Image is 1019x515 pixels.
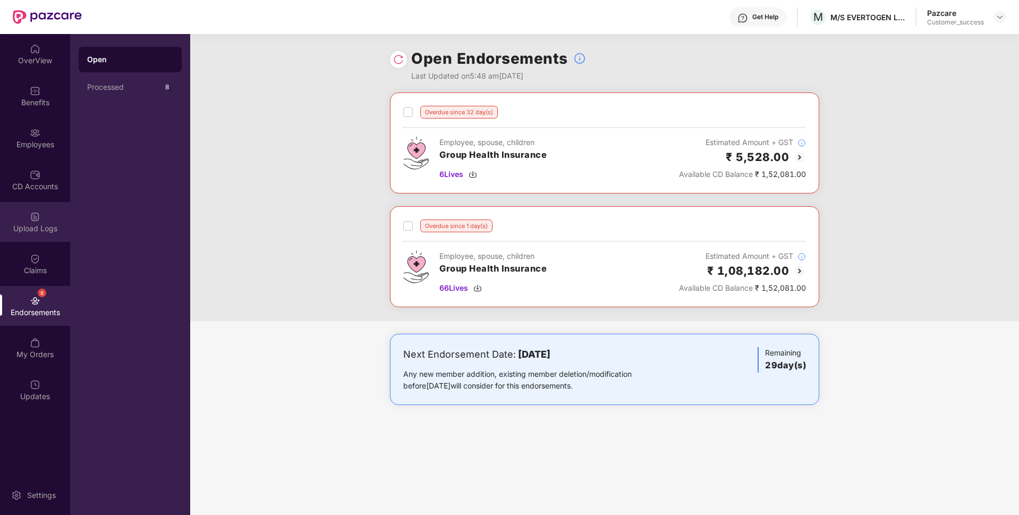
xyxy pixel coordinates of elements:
[30,337,40,348] img: svg+xml;base64,PHN2ZyBpZD0iTXlfT3JkZXJzIiBkYXRhLW5hbWU9Ik15IE9yZGVycyIgeG1sbnM9Imh0dHA6Ly93d3cudz...
[87,54,173,65] div: Open
[707,262,789,280] h2: ₹ 1,08,182.00
[469,170,477,179] img: svg+xml;base64,PHN2ZyBpZD0iRG93bmxvYWQtMzJ4MzIiIHhtbG5zPSJodHRwOi8vd3d3LnczLm9yZy8yMDAwL3N2ZyIgd2...
[30,254,40,264] img: svg+xml;base64,PHN2ZyBpZD0iQ2xhaW0iIHhtbG5zPSJodHRwOi8vd3d3LnczLm9yZy8yMDAwL3N2ZyIgd2lkdGg9IjIwIi...
[403,368,665,392] div: Any new member addition, existing member deletion/modification before [DATE] will consider for th...
[11,490,22,501] img: svg+xml;base64,PHN2ZyBpZD0iU2V0dGluZy0yMHgyMCIgeG1sbnM9Imh0dHA6Ly93d3cudzMub3JnLzIwMDAvc3ZnIiB3aW...
[30,86,40,96] img: svg+xml;base64,PHN2ZyBpZD0iQmVuZWZpdHMiIHhtbG5zPSJodHRwOi8vd3d3LnczLm9yZy8yMDAwL3N2ZyIgd2lkdGg9Ij...
[411,70,586,82] div: Last Updated on 5:48 am[DATE]
[30,212,40,222] img: svg+xml;base64,PHN2ZyBpZD0iVXBsb2FkX0xvZ3MiIGRhdGEtbmFtZT0iVXBsb2FkIExvZ3MiIHhtbG5zPSJodHRwOi8vd3...
[160,81,173,94] div: 8
[38,289,46,297] div: 8
[403,137,429,170] img: svg+xml;base64,PHN2ZyB4bWxucz0iaHR0cDovL3d3dy53My5vcmcvMjAwMC9zdmciIHdpZHRoPSI0Ny43MTQiIGhlaWdodD...
[24,490,59,501] div: Settings
[439,148,547,162] h3: Group Health Insurance
[420,106,498,119] div: Overdue since 32 day(s)
[439,137,547,148] div: Employee, spouse, children
[813,11,823,23] span: M
[87,83,160,91] div: Processed
[403,347,665,362] div: Next Endorsement Date:
[927,18,984,27] div: Customer_success
[13,10,82,24] img: New Pazcare Logo
[403,250,429,283] img: svg+xml;base64,PHN2ZyB4bWxucz0iaHR0cDovL3d3dy53My5vcmcvMjAwMC9zdmciIHdpZHRoPSI0Ny43MTQiIGhlaWdodD...
[439,262,547,276] h3: Group Health Insurance
[679,250,806,262] div: Estimated Amount + GST
[30,170,40,180] img: svg+xml;base64,PHN2ZyBpZD0iQ0RfQWNjb3VudHMiIGRhdGEtbmFtZT0iQ0QgQWNjb3VudHMiIHhtbG5zPSJodHRwOi8vd3...
[737,13,748,23] img: svg+xml;base64,PHN2ZyBpZD0iSGVscC0zMngzMiIgeG1sbnM9Imh0dHA6Ly93d3cudzMub3JnLzIwMDAvc3ZnIiB3aWR0aD...
[996,13,1004,21] img: svg+xml;base64,PHN2ZyBpZD0iRHJvcGRvd24tMzJ4MzIiIHhtbG5zPSJodHRwOi8vd3d3LnczLm9yZy8yMDAwL3N2ZyIgd2...
[726,148,789,166] h2: ₹ 5,528.00
[793,265,806,277] img: svg+xml;base64,PHN2ZyBpZD0iQmFjay0yMHgyMCIgeG1sbnM9Imh0dHA6Ly93d3cudzMub3JnLzIwMDAvc3ZnIiB3aWR0aD...
[679,283,753,292] span: Available CD Balance
[765,359,806,373] h3: 29 day(s)
[420,219,492,232] div: Overdue since 1 day(s)
[473,284,482,292] img: svg+xml;base64,PHN2ZyBpZD0iRG93bmxvYWQtMzJ4MzIiIHhtbG5zPSJodHRwOi8vd3d3LnczLm9yZy8yMDAwL3N2ZyIgd2...
[679,137,806,148] div: Estimated Amount + GST
[439,282,468,294] span: 66 Lives
[30,379,40,390] img: svg+xml;base64,PHN2ZyBpZD0iVXBkYXRlZCIgeG1sbnM9Imh0dHA6Ly93d3cudzMub3JnLzIwMDAvc3ZnIiB3aWR0aD0iMj...
[679,170,753,179] span: Available CD Balance
[573,52,586,65] img: svg+xml;base64,PHN2ZyBpZD0iSW5mb18tXzMyeDMyIiBkYXRhLW5hbWU9IkluZm8gLSAzMngzMiIgeG1sbnM9Imh0dHA6Ly...
[793,151,806,164] img: svg+xml;base64,PHN2ZyBpZD0iQmFjay0yMHgyMCIgeG1sbnM9Imh0dHA6Ly93d3cudzMub3JnLzIwMDAvc3ZnIiB3aWR0aD...
[30,44,40,54] img: svg+xml;base64,PHN2ZyBpZD0iSG9tZSIgeG1sbnM9Imh0dHA6Ly93d3cudzMub3JnLzIwMDAvc3ZnIiB3aWR0aD0iMjAiIG...
[439,168,463,180] span: 6 Lives
[411,47,568,70] h1: Open Endorsements
[30,296,40,306] img: svg+xml;base64,PHN2ZyBpZD0iRW5kb3JzZW1lbnRzIiB4bWxucz0iaHR0cDovL3d3dy53My5vcmcvMjAwMC9zdmciIHdpZH...
[752,13,778,21] div: Get Help
[393,54,404,65] img: svg+xml;base64,PHN2ZyBpZD0iUmVsb2FkLTMyeDMyIiB4bWxucz0iaHR0cDovL3d3dy53My5vcmcvMjAwMC9zdmciIHdpZH...
[830,12,905,22] div: M/S EVERTOGEN LIFE SCIENCES LIMITED
[758,347,806,373] div: Remaining
[679,168,806,180] div: ₹ 1,52,081.00
[679,282,806,294] div: ₹ 1,52,081.00
[439,250,547,262] div: Employee, spouse, children
[30,128,40,138] img: svg+xml;base64,PHN2ZyBpZD0iRW1wbG95ZWVzIiB4bWxucz0iaHR0cDovL3d3dy53My5vcmcvMjAwMC9zdmciIHdpZHRoPS...
[797,252,806,261] img: svg+xml;base64,PHN2ZyBpZD0iSW5mb18tXzMyeDMyIiBkYXRhLW5hbWU9IkluZm8gLSAzMngzMiIgeG1sbnM9Imh0dHA6Ly...
[927,8,984,18] div: Pazcare
[518,349,550,360] b: [DATE]
[797,139,806,147] img: svg+xml;base64,PHN2ZyBpZD0iSW5mb18tXzMyeDMyIiBkYXRhLW5hbWU9IkluZm8gLSAzMngzMiIgeG1sbnM9Imh0dHA6Ly...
